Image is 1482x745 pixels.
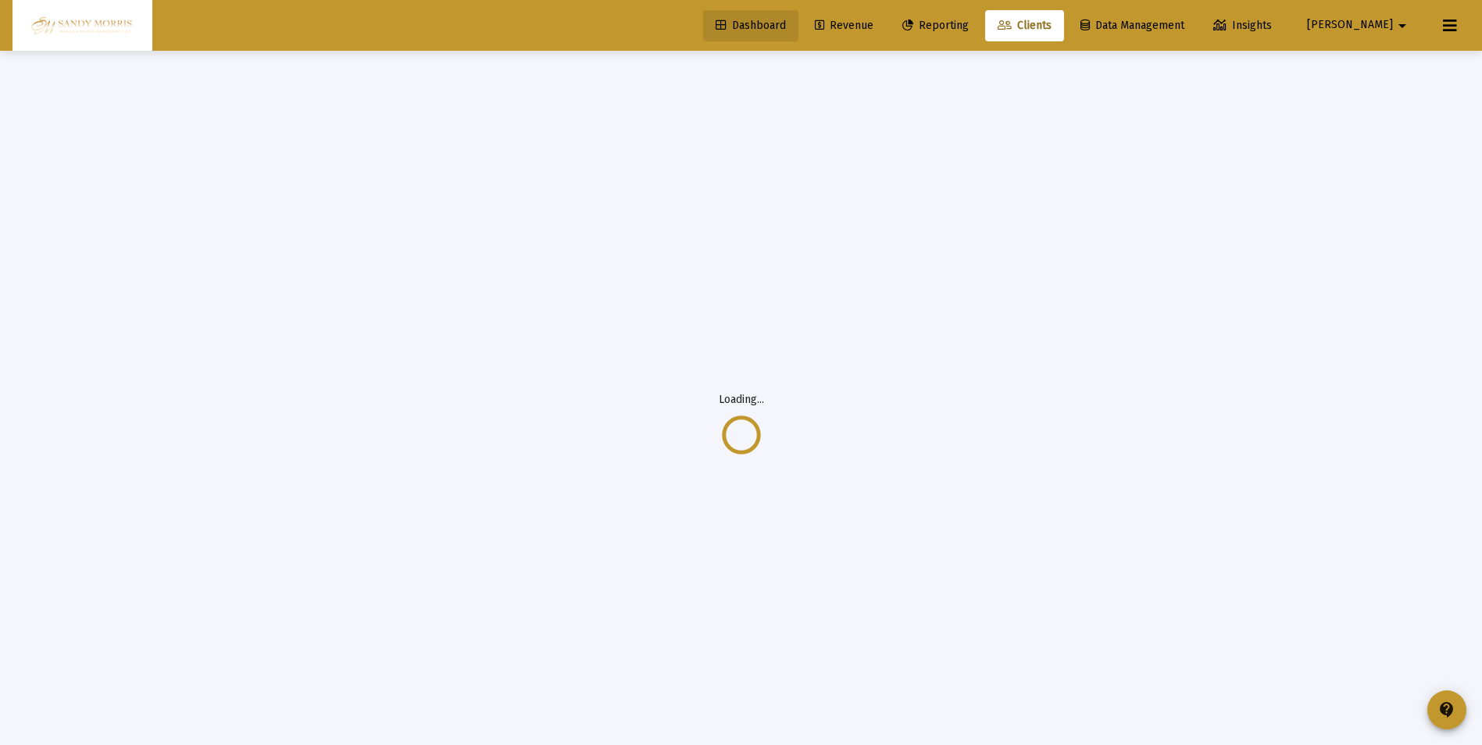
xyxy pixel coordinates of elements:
[1437,700,1456,719] mat-icon: contact_support
[890,10,981,41] a: Reporting
[802,10,886,41] a: Revenue
[1068,10,1197,41] a: Data Management
[902,19,969,32] span: Reporting
[703,10,798,41] a: Dashboard
[24,10,141,41] img: Dashboard
[1201,10,1284,41] a: Insights
[1213,19,1272,32] span: Insights
[985,10,1064,41] a: Clients
[1288,9,1430,41] button: [PERSON_NAME]
[1080,19,1184,32] span: Data Management
[1307,19,1393,32] span: [PERSON_NAME]
[1393,10,1412,41] mat-icon: arrow_drop_down
[716,19,786,32] span: Dashboard
[998,19,1052,32] span: Clients
[815,19,873,32] span: Revenue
